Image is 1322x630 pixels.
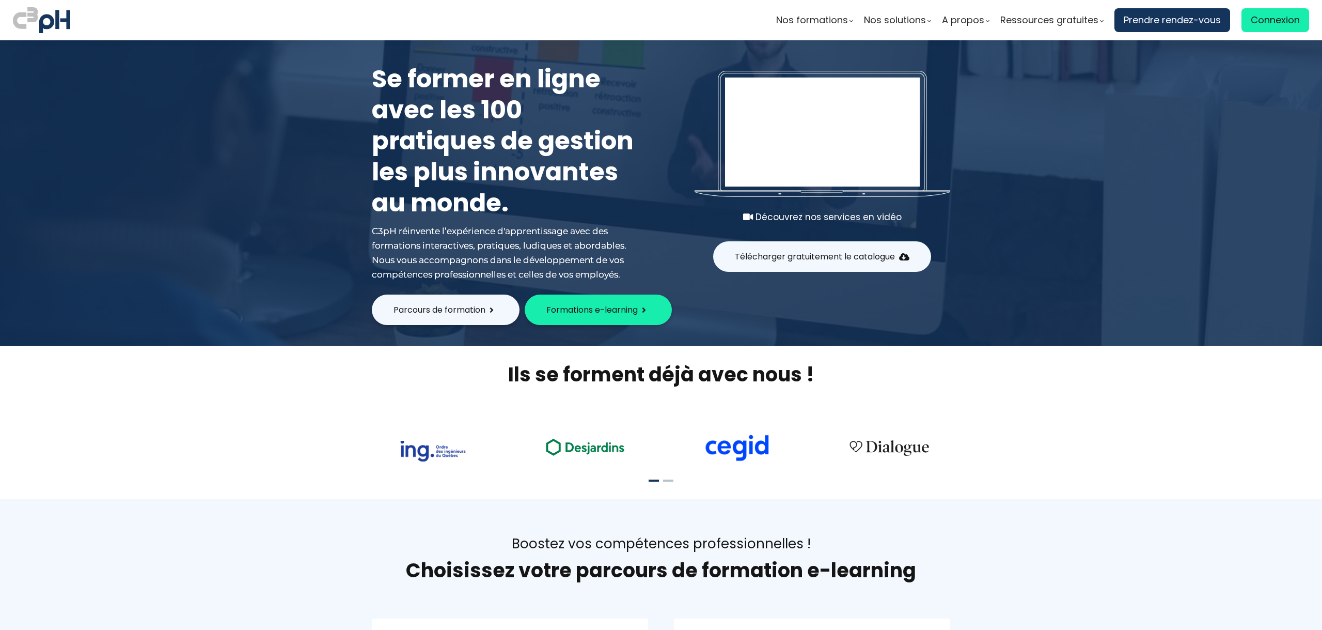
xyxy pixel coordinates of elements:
[843,434,936,462] img: 4cbfeea6ce3138713587aabb8dcf64fe.png
[372,535,950,553] div: Boostez vos compétences professionnelles !
[1114,8,1230,32] a: Prendre rendez-vous
[525,295,672,325] button: Formations e-learning
[400,441,466,462] img: 73f878ca33ad2a469052bbe3fa4fd140.png
[13,5,70,35] img: logo C3PH
[713,241,931,272] button: Télécharger gratuitement le catalogue
[1000,12,1098,28] span: Ressources gratuites
[1251,12,1300,28] span: Connexion
[372,224,640,282] div: C3pH réinvente l’expérience d'apprentissage avec des formations interactives, pratiques, ludiques...
[539,433,632,461] img: ea49a208ccc4d6e7deb170dc1c457f3b.png
[864,12,926,28] span: Nos solutions
[372,558,950,583] h1: Choisissez votre parcours de formation e-learning
[695,210,950,224] div: Découvrez nos services en vidéo
[735,250,895,263] span: Télécharger gratuitement le catalogue
[359,361,963,388] h2: Ils se forment déjà avec nous !
[776,12,848,28] span: Nos formations
[372,295,520,325] button: Parcours de formation
[1124,12,1221,28] span: Prendre rendez-vous
[372,64,640,219] h1: Se former en ligne avec les 100 pratiques de gestion les plus innovantes au monde.
[546,303,638,316] span: Formations e-learning
[1241,8,1309,32] a: Connexion
[942,12,984,28] span: A propos
[704,435,770,462] img: cdf238afa6e766054af0b3fe9d0794df.png
[394,303,485,316] span: Parcours de formation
